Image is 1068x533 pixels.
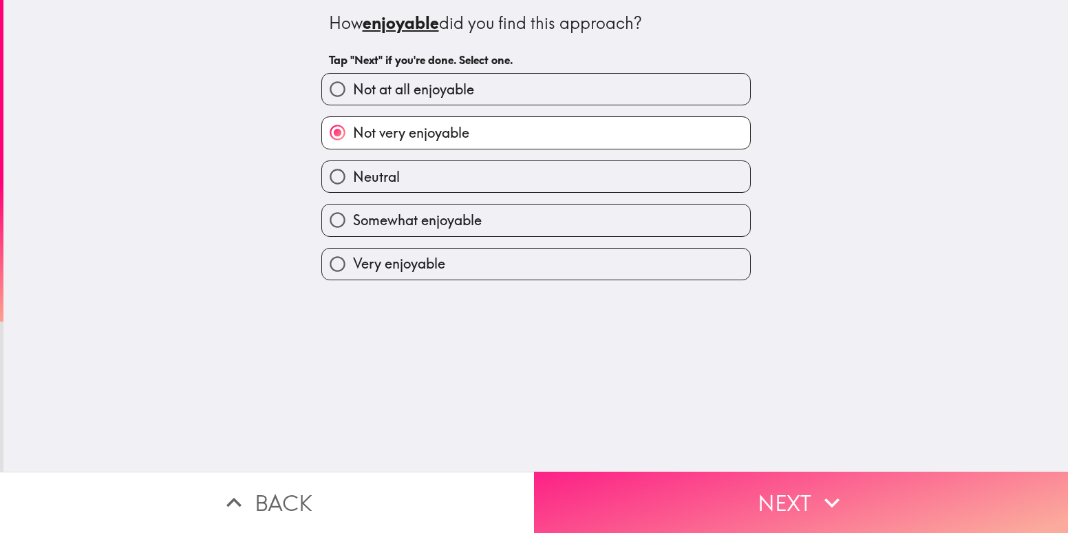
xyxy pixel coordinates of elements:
[534,472,1068,533] button: Next
[353,211,482,230] span: Somewhat enjoyable
[353,80,474,99] span: Not at all enjoyable
[353,254,445,273] span: Very enjoyable
[322,161,750,192] button: Neutral
[322,74,750,105] button: Not at all enjoyable
[322,249,750,280] button: Very enjoyable
[363,12,439,33] u: enjoyable
[329,52,743,67] h6: Tap "Next" if you're done. Select one.
[353,167,400,187] span: Neutral
[322,117,750,148] button: Not very enjoyable
[329,12,743,35] div: How did you find this approach?
[322,205,750,236] button: Somewhat enjoyable
[353,123,469,143] span: Not very enjoyable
